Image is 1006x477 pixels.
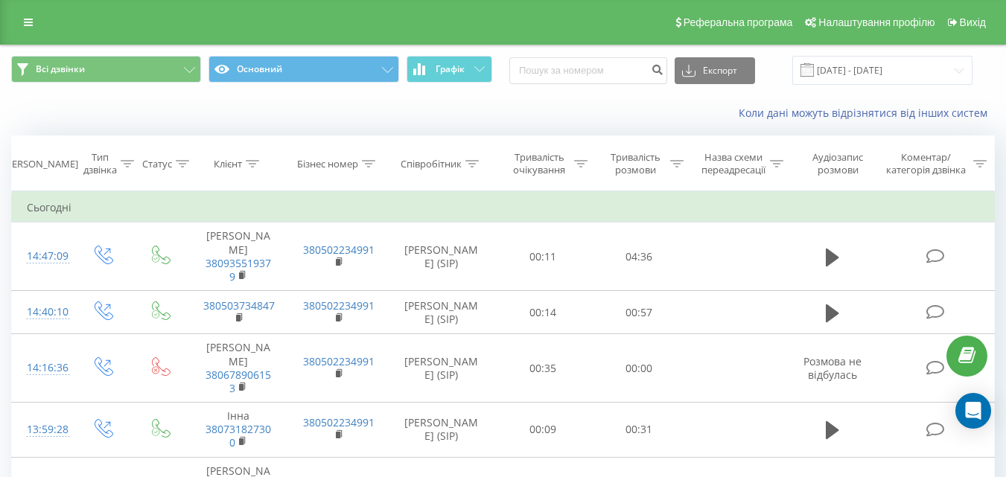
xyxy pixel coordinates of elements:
td: 00:31 [591,403,687,458]
a: 380502234991 [303,298,375,313]
td: [PERSON_NAME] [188,223,288,291]
button: Основний [208,56,398,83]
a: 380678906153 [206,368,271,395]
span: Вихід [960,16,986,28]
button: Графік [407,56,492,83]
td: [PERSON_NAME] (SIP) [388,403,495,458]
span: Реферальна програма [684,16,793,28]
a: 380502234991 [303,415,375,429]
td: 00:11 [495,223,591,291]
a: 380502234991 [303,243,375,257]
span: Налаштування профілю [818,16,935,28]
div: Open Intercom Messenger [955,393,991,429]
div: 14:16:36 [27,353,58,382]
span: Графік [436,64,465,74]
div: Клієнт [214,158,242,170]
div: Аудіозапис розмови [800,151,876,176]
span: Розмова не відбулась [803,354,862,382]
div: Статус [142,158,172,170]
td: 04:36 [591,223,687,291]
div: Тип дзвінка [83,151,117,176]
div: Тривалість очікування [509,151,570,176]
div: 13:59:28 [27,415,58,444]
td: 00:35 [495,334,591,403]
div: Коментар/категорія дзвінка [882,151,970,176]
td: [PERSON_NAME] (SIP) [388,291,495,334]
a: 380935519379 [206,256,271,284]
a: 380731827300 [206,422,271,449]
div: Тривалість розмови [605,151,666,176]
td: [PERSON_NAME] [188,334,288,403]
td: 00:14 [495,291,591,334]
div: 14:47:09 [27,242,58,271]
td: Інна [188,403,288,458]
a: 380503734847 [203,298,275,313]
span: Всі дзвінки [36,63,85,75]
td: 00:09 [495,403,591,458]
button: Всі дзвінки [11,56,201,83]
div: Бізнес номер [297,158,358,170]
div: Назва схеми переадресації [701,151,766,176]
div: [PERSON_NAME] [3,158,78,170]
td: [PERSON_NAME] (SIP) [388,334,495,403]
div: Співробітник [401,158,462,170]
div: 14:40:10 [27,298,58,327]
td: [PERSON_NAME] (SIP) [388,223,495,291]
a: 380502234991 [303,354,375,368]
td: Сьогодні [12,193,995,223]
a: Коли дані можуть відрізнятися вiд інших систем [739,106,995,120]
button: Експорт [675,57,755,84]
td: 00:57 [591,291,687,334]
input: Пошук за номером [509,57,667,84]
td: 00:00 [591,334,687,403]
